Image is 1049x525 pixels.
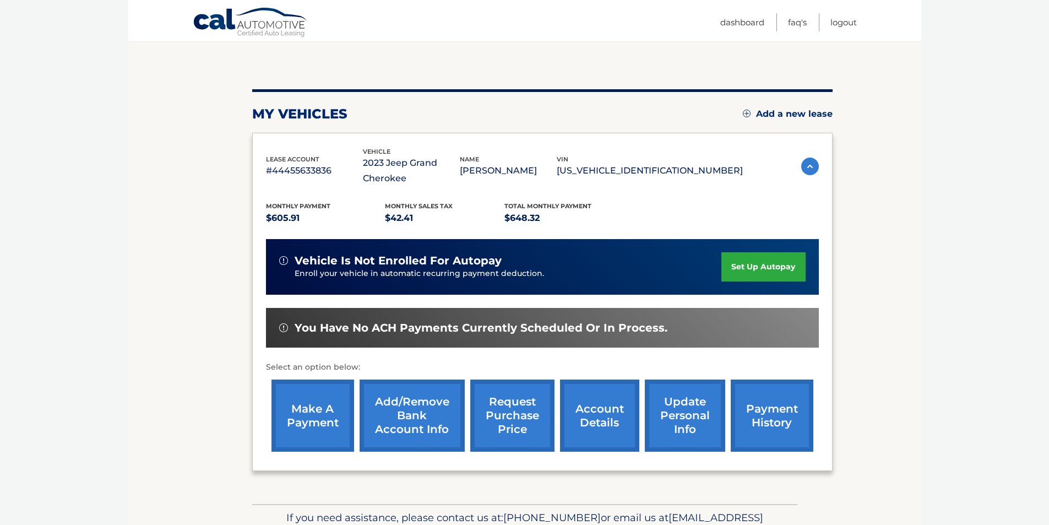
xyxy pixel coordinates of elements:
[266,155,319,163] span: lease account
[266,361,819,374] p: Select an option below:
[470,380,555,452] a: request purchase price
[295,254,502,268] span: vehicle is not enrolled for autopay
[557,163,743,178] p: [US_VEHICLE_IDENTIFICATION_NUMBER]
[385,210,504,226] p: $42.41
[279,256,288,265] img: alert-white.svg
[504,210,624,226] p: $648.32
[560,380,639,452] a: account details
[266,163,363,178] p: #44455633836
[503,511,601,524] span: [PHONE_NUMBER]
[504,202,591,210] span: Total Monthly Payment
[360,380,465,452] a: Add/Remove bank account info
[460,155,479,163] span: name
[788,13,807,31] a: FAQ's
[743,110,751,117] img: add.svg
[363,148,390,155] span: vehicle
[743,109,833,120] a: Add a new lease
[830,13,857,31] a: Logout
[271,380,354,452] a: make a payment
[295,321,667,335] span: You have no ACH payments currently scheduled or in process.
[363,155,460,186] p: 2023 Jeep Grand Cherokee
[252,106,347,122] h2: my vehicles
[645,380,725,452] a: update personal info
[557,155,568,163] span: vin
[801,158,819,175] img: accordion-active.svg
[720,13,764,31] a: Dashboard
[266,202,330,210] span: Monthly Payment
[266,210,385,226] p: $605.91
[295,268,722,280] p: Enroll your vehicle in automatic recurring payment deduction.
[279,323,288,332] img: alert-white.svg
[385,202,453,210] span: Monthly sales Tax
[193,7,308,39] a: Cal Automotive
[731,380,813,452] a: payment history
[721,252,805,282] a: set up autopay
[460,163,557,178] p: [PERSON_NAME]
